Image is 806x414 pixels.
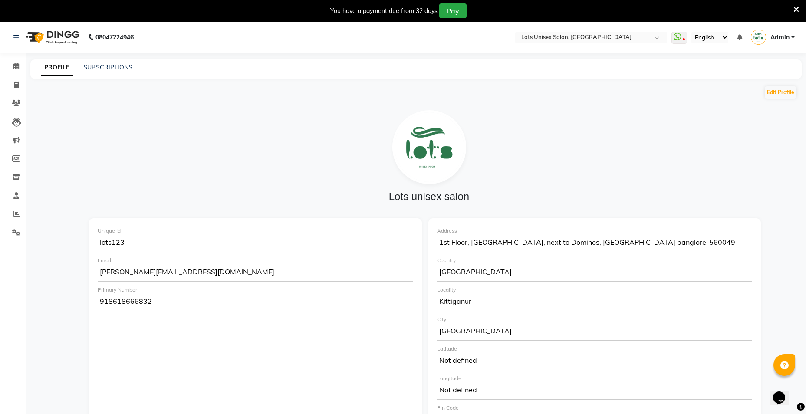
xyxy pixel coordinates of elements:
div: Not defined [437,382,753,400]
b: 08047224946 [95,25,134,49]
div: [GEOGRAPHIC_DATA] [437,264,753,282]
h4: Lots unisex salon [89,191,769,203]
div: Unique Id [98,227,413,235]
a: PROFILE [41,60,73,76]
button: Pay [439,3,467,18]
div: Email [98,256,413,264]
div: 1st Floor, [GEOGRAPHIC_DATA], next to Dominos, [GEOGRAPHIC_DATA] banglore-560049 [437,235,753,252]
div: [PERSON_NAME][EMAIL_ADDRESS][DOMAIN_NAME] [98,264,413,282]
div: Latitude [437,345,753,353]
button: Edit Profile [765,86,796,99]
div: Longitude [437,375,753,382]
div: [GEOGRAPHIC_DATA] [437,323,753,341]
a: SUBSCRIPTIONS [83,63,132,71]
div: You have a payment due from 32 days [330,7,438,16]
div: Address [437,227,753,235]
div: Primary Number [98,286,413,294]
img: file_1737635019721.png [392,110,466,184]
img: logo [22,25,82,49]
span: Admin [770,33,790,42]
div: Kittiganur [437,294,753,311]
div: lots123 [98,235,413,252]
img: Admin [751,30,766,45]
div: Country [437,256,753,264]
iframe: chat widget [770,379,797,405]
div: 918618666832 [98,294,413,311]
div: Pin Code [437,404,753,412]
div: Not defined [437,353,753,370]
div: City [437,315,753,323]
div: Locality [437,286,753,294]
